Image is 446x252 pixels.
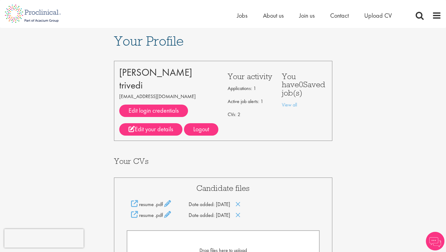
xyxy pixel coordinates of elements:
div: Logout [184,123,218,136]
div: Date added: [DATE] [127,200,320,208]
span: .pdf [155,201,163,208]
span: Your Profile [114,33,184,49]
div: [PERSON_NAME] [119,66,219,79]
p: CVs: 2 [228,110,273,119]
p: Active job alerts: 1 [228,97,273,106]
a: Join us [299,11,315,20]
img: Chatbot [426,232,444,250]
p: [EMAIL_ADDRESS][DOMAIN_NAME] [119,92,219,101]
span: resume [139,212,154,218]
h3: Candidate files [127,184,320,192]
div: Date added: [DATE] [127,211,320,219]
h3: Your activity [228,72,273,80]
span: .pdf [155,212,163,218]
p: Applications: 1 [228,83,273,93]
a: Contact [330,11,349,20]
span: 0 [299,79,303,89]
a: Edit your details [119,123,182,136]
a: Jobs [237,11,247,20]
a: Edit login credentials [119,105,188,117]
a: View all [282,101,297,108]
a: About us [263,11,284,20]
h3: Your CVs [114,157,332,165]
iframe: reCAPTCHA [4,229,84,248]
div: trivedi [119,79,219,92]
span: resume [139,201,154,208]
a: Upload CV [364,11,392,20]
h3: You have Saved job(s) [282,72,327,97]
